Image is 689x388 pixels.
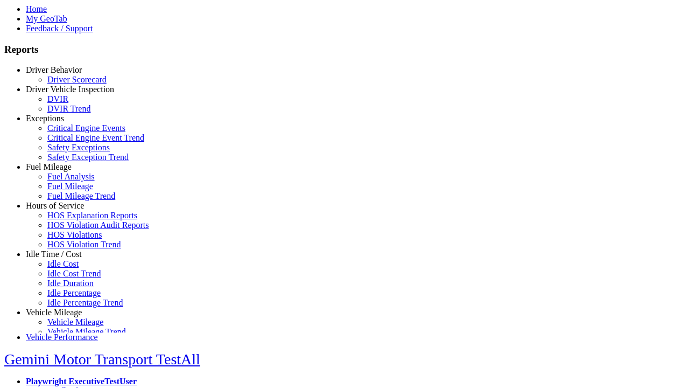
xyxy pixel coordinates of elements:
a: Gemini Motor Transport TestAll [4,351,200,368]
a: Idle Cost [47,259,79,268]
a: Idle Duration [47,279,94,288]
a: HOS Violations [47,230,102,239]
a: My GeoTab [26,14,67,23]
a: DVIR Trend [47,104,90,113]
a: Driver Scorecard [47,75,107,84]
a: HOS Violation Audit Reports [47,220,149,230]
a: Exceptions [26,114,64,123]
a: Safety Exceptions [47,143,110,152]
a: Fuel Analysis [47,172,95,181]
a: Safety Exception Trend [47,153,129,162]
a: HOS Explanation Reports [47,211,137,220]
a: Critical Engine Event Trend [47,133,144,142]
a: Idle Cost Trend [47,269,101,278]
a: Driver Behavior [26,65,82,74]
h3: Reports [4,44,685,56]
a: Vehicle Mileage Trend [47,327,126,336]
a: Driver Vehicle Inspection [26,85,114,94]
a: Fuel Mileage [47,182,93,191]
a: Idle Percentage [47,288,101,297]
a: Playwright ExecutiveTestUser [26,377,137,386]
a: Vehicle Mileage [26,308,82,317]
a: Home [26,4,47,13]
a: Fuel Mileage [26,162,72,171]
a: Critical Engine Events [47,123,125,133]
a: Hours of Service [26,201,84,210]
a: Feedback / Support [26,24,93,33]
a: Vehicle Performance [26,332,98,342]
a: Idle Percentage Trend [47,298,123,307]
a: Vehicle Mileage [47,317,103,327]
a: Idle Time / Cost [26,250,82,259]
a: HOS Violation Trend [47,240,121,249]
a: Fuel Mileage Trend [47,191,115,200]
a: DVIR [47,94,68,103]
